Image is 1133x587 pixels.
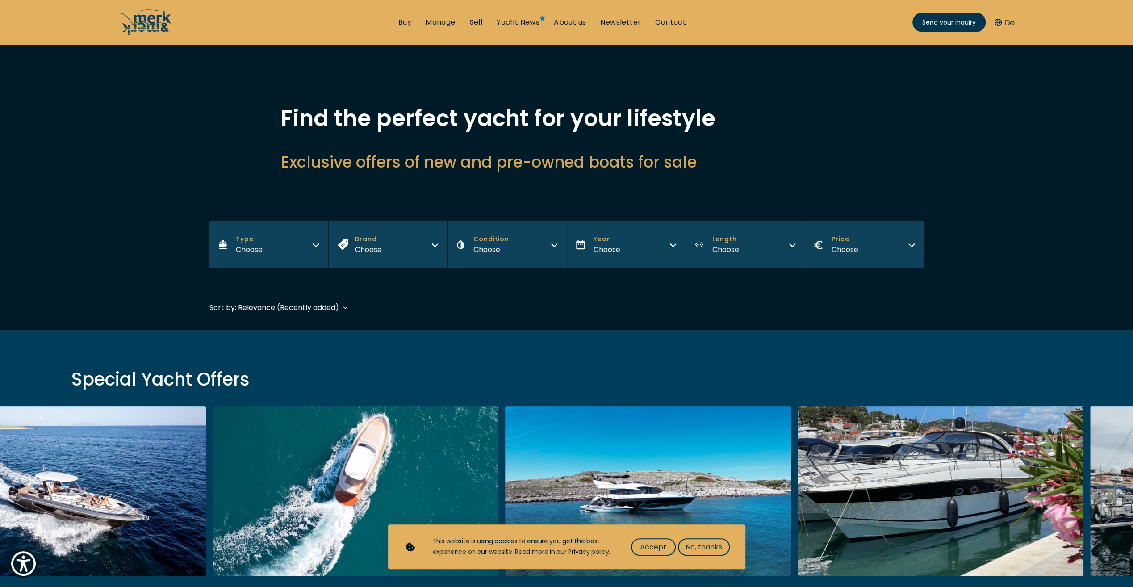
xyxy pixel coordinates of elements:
[640,541,666,553] span: Accept
[236,244,263,255] div: Choose
[433,536,613,558] div: This website is using cookies to ensure you get the best experience on our website. Read more in ...
[594,235,620,244] span: Year
[209,302,339,313] div: Sort by: Relevance (Recently added)
[832,244,858,255] div: Choose
[712,235,739,244] span: Length
[281,151,853,173] h2: Exclusive offers of new and pre-owned boats for sale
[426,17,455,27] a: Manage
[473,244,509,255] div: Choose
[497,17,539,27] a: Yacht News
[631,538,676,556] button: Accept
[686,221,805,268] button: LengthChoose
[655,17,686,27] a: Contact
[209,221,329,268] button: TypeChoose
[832,235,858,244] span: Price
[473,235,509,244] span: Condition
[600,17,641,27] a: Newsletter
[469,17,482,27] a: Sell
[355,235,382,244] span: Brand
[686,541,722,553] span: No, thanks
[554,17,586,27] a: About us
[568,547,609,556] a: Privacy policy
[567,221,686,268] button: YearChoose
[678,538,730,556] button: No, thanks
[922,18,976,27] span: Send your inquiry
[236,235,263,244] span: Type
[805,221,924,268] button: PriceChoose
[355,244,382,255] div: Choose
[118,28,172,38] a: /
[281,107,853,130] h1: Find the perfect yacht for your lifestyle
[328,221,447,268] button: BrandChoose
[912,13,986,32] a: Send your inquiry
[447,221,567,268] button: ConditionChoose
[398,17,411,27] a: Buy
[594,244,620,255] div: Choose
[995,17,1015,29] button: De
[9,549,38,578] button: Show Accessibility Preferences
[712,244,739,255] div: Choose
